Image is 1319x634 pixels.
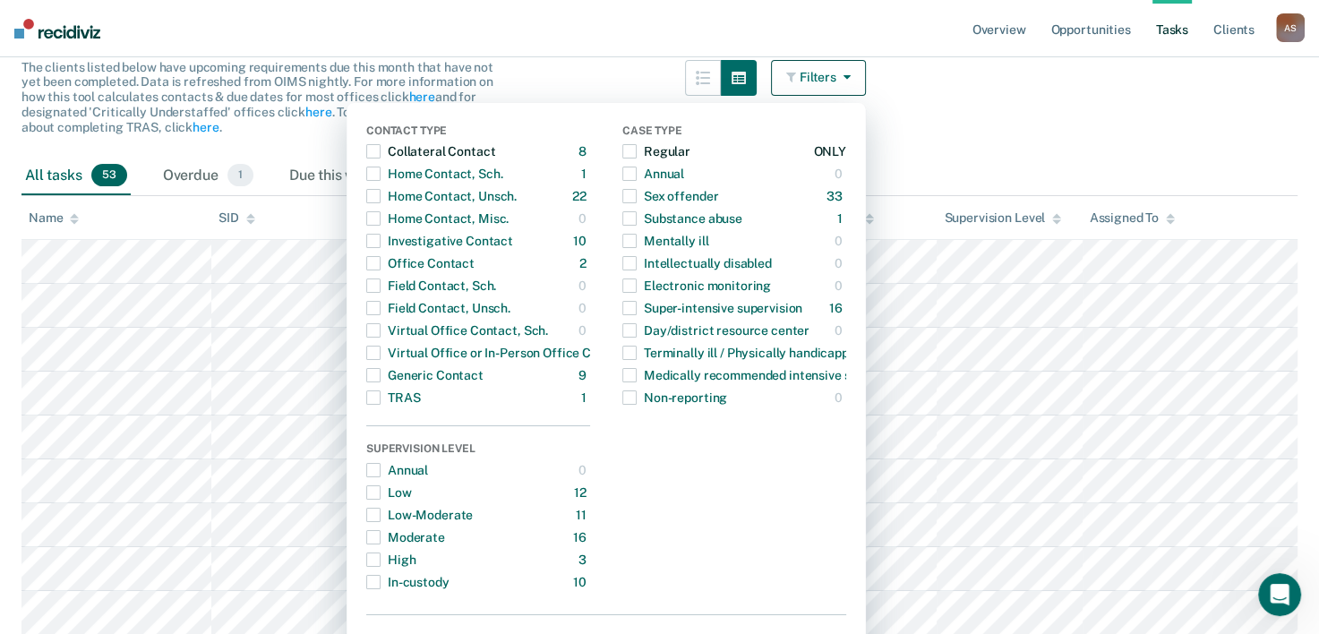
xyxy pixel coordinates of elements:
[159,157,257,196] div: Overdue1
[366,383,420,412] div: TRAS
[366,159,502,188] div: Home Contact, Sch.
[622,159,684,188] div: Annual
[837,204,846,233] div: 1
[366,501,473,529] div: Low-Moderate
[408,90,434,104] a: here
[835,316,846,345] div: 0
[622,182,718,210] div: Sex offender
[835,249,846,278] div: 0
[218,210,255,226] div: SID
[1276,13,1305,42] button: AS
[581,159,590,188] div: 1
[1276,13,1305,42] div: A S
[622,271,771,300] div: Electronic monitoring
[622,124,846,141] div: Case Type
[578,361,590,390] div: 9
[576,501,590,529] div: 11
[835,383,846,412] div: 0
[578,545,590,574] div: 3
[581,383,590,412] div: 1
[622,338,863,367] div: Terminally ill / Physically handicapped
[944,210,1061,226] div: Supervision Level
[366,523,445,552] div: Moderate
[366,124,590,141] div: Contact Type
[578,271,590,300] div: 0
[366,545,415,574] div: High
[771,60,866,96] button: Filters
[366,249,475,278] div: Office Contact
[21,157,131,196] div: All tasks53
[366,442,590,458] div: Supervision Level
[578,204,590,233] div: 0
[578,294,590,322] div: 0
[366,568,450,596] div: In-custody
[829,294,846,322] div: 16
[305,105,331,119] a: here
[227,164,253,187] span: 1
[572,182,590,210] div: 22
[827,182,846,210] div: 33
[91,164,127,187] span: 53
[578,456,590,484] div: 0
[286,157,421,196] div: Due this week0
[1090,210,1175,226] div: Assigned To
[622,249,772,278] div: Intellectually disabled
[366,338,630,367] div: Virtual Office or In-Person Office Contact
[622,383,727,412] div: Non-reporting
[366,227,513,255] div: Investigative Contact
[573,227,590,255] div: 10
[366,137,495,166] div: Collateral Contact
[578,316,590,345] div: 0
[622,361,910,390] div: Medically recommended intensive supervision
[579,249,590,278] div: 2
[622,227,708,255] div: Mentally ill
[573,523,590,552] div: 16
[574,478,590,507] div: 12
[366,182,517,210] div: Home Contact, Unsch.
[14,19,100,39] img: Recidiviz
[366,204,509,233] div: Home Contact, Misc.
[578,137,590,166] div: 8
[813,137,845,166] div: ONLY
[1258,573,1301,616] iframe: Intercom live chat
[366,478,412,507] div: Low
[366,361,484,390] div: Generic Contact
[622,294,802,322] div: Super-intensive supervision
[835,159,846,188] div: 0
[622,316,809,345] div: Day/district resource center
[193,120,218,134] a: here
[366,316,548,345] div: Virtual Office Contact, Sch.
[622,137,690,166] div: Regular
[366,294,510,322] div: Field Contact, Unsch.
[29,210,79,226] div: Name
[835,227,846,255] div: 0
[366,271,496,300] div: Field Contact, Sch.
[622,204,742,233] div: Substance abuse
[366,456,428,484] div: Annual
[21,60,493,134] span: The clients listed below have upcoming requirements due this month that have not yet been complet...
[835,271,846,300] div: 0
[573,568,590,596] div: 10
